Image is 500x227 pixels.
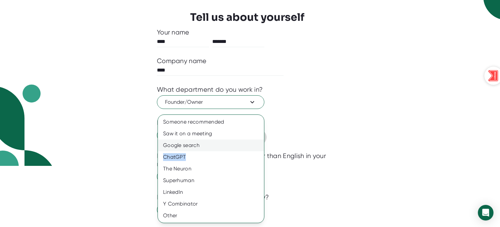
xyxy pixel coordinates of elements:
[158,140,264,151] div: Google search
[158,128,264,140] div: Saw it on a meeting
[158,151,264,163] div: ChatGPT
[158,186,264,198] div: LinkedIn
[158,198,264,210] div: Y Combinator
[158,210,264,221] div: Other
[158,163,264,175] div: The Neuron
[158,175,264,186] div: Superhuman
[158,116,264,128] div: Someone recommended
[478,205,493,220] div: Open Intercom Messenger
